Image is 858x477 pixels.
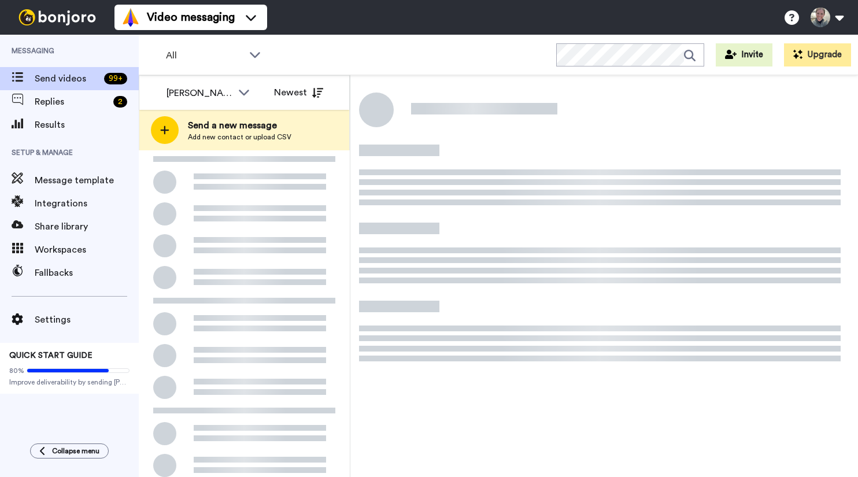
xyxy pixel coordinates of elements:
[35,173,139,187] span: Message template
[121,8,140,27] img: vm-color.svg
[188,119,291,132] span: Send a new message
[265,81,332,104] button: Newest
[35,313,139,327] span: Settings
[167,86,232,100] div: [PERSON_NAME]
[35,95,109,109] span: Replies
[166,49,243,62] span: All
[35,243,139,257] span: Workspaces
[35,118,139,132] span: Results
[9,366,24,375] span: 80%
[35,197,139,210] span: Integrations
[188,132,291,142] span: Add new contact or upload CSV
[9,352,93,360] span: QUICK START GUIDE
[784,43,851,66] button: Upgrade
[30,443,109,458] button: Collapse menu
[716,43,772,66] button: Invite
[9,378,130,387] span: Improve deliverability by sending [PERSON_NAME]’s from your own email
[104,73,127,84] div: 99 +
[147,9,235,25] span: Video messaging
[35,266,139,280] span: Fallbacks
[113,96,127,108] div: 2
[35,72,99,86] span: Send videos
[52,446,99,456] span: Collapse menu
[14,9,101,25] img: bj-logo-header-white.svg
[35,220,139,234] span: Share library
